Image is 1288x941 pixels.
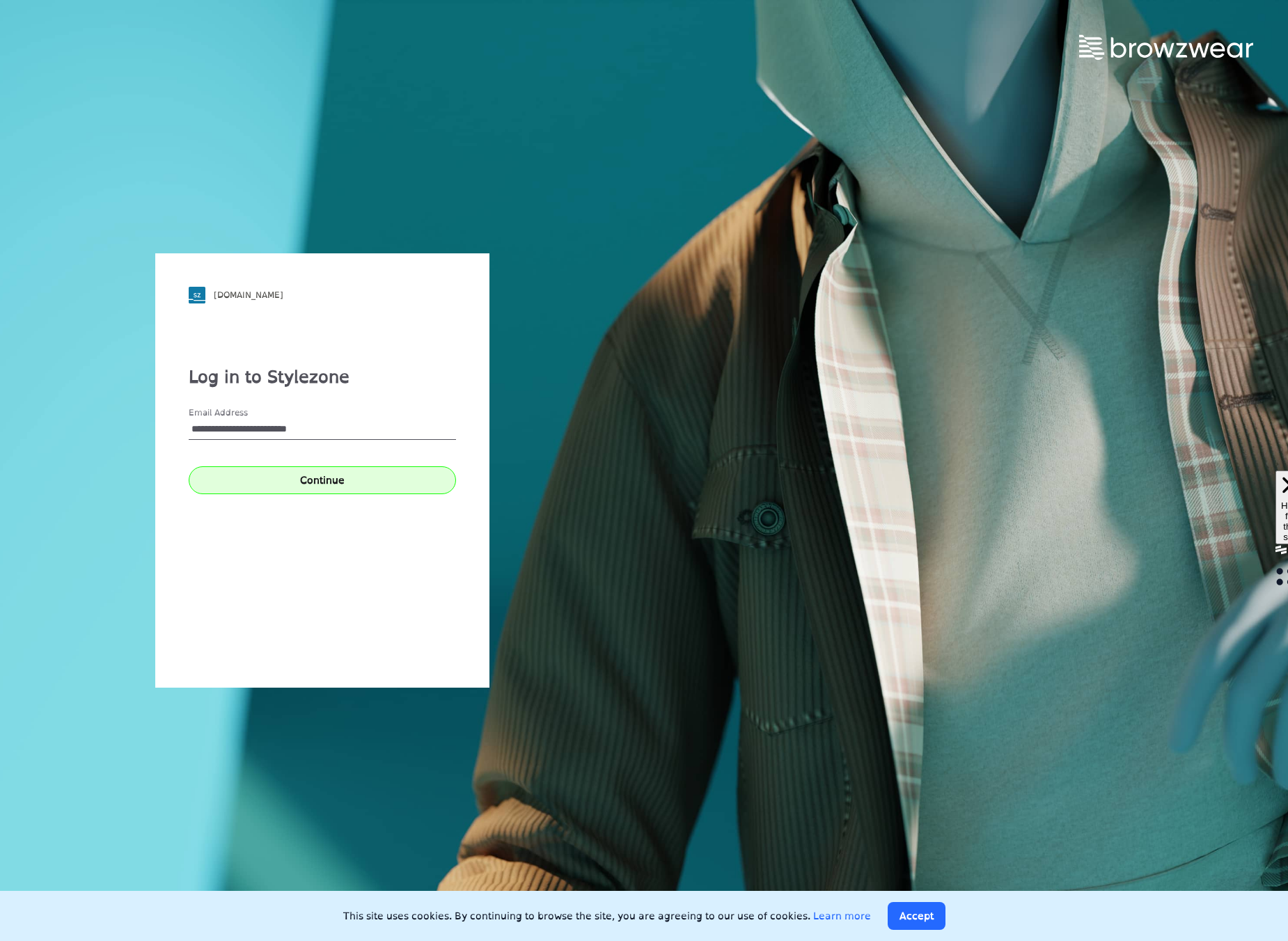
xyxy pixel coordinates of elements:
button: Accept [888,902,945,930]
img: browzwear-logo.e42bd6dac1945053ebaf764b6aa21510.svg [1079,35,1253,60]
a: [DOMAIN_NAME] [189,287,456,303]
label: Email Address [189,406,286,419]
button: Continue [189,466,456,494]
a: Learn more [813,910,871,922]
div: [DOMAIN_NAME] [214,290,283,300]
div: Log in to Stylezone [189,365,456,390]
img: stylezone-logo.562084cfcfab977791bfbf7441f1a819.svg [189,287,205,303]
p: This site uses cookies. By continuing to browse the site, you are agreeing to our use of cookies. [343,909,871,924]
